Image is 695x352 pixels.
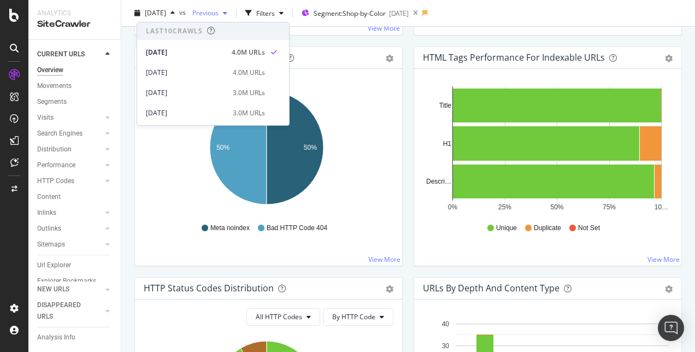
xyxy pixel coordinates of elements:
a: Overview [37,64,113,76]
text: 30 [442,342,450,350]
span: 2025 Oct. 1st [145,8,166,17]
a: Analysis Info [37,332,113,343]
div: Filters [256,8,275,17]
div: Open Intercom Messenger [658,315,684,341]
span: All HTTP Codes [256,312,302,321]
div: Sitemaps [37,239,65,250]
div: NEW URLS [37,284,69,295]
div: Movements [37,80,72,92]
div: gear [665,55,673,62]
button: Previous [188,4,232,22]
a: Movements [37,80,113,92]
div: gear [386,285,393,293]
button: [DATE] [130,4,179,22]
a: Distribution [37,144,102,155]
div: [DATE] [146,88,226,98]
span: Segment: Shop-by-Color [314,9,386,18]
text: H1 [443,140,452,148]
a: Sitemaps [37,239,102,250]
span: Meta noindex [210,224,250,233]
div: 3.0M URLs [233,108,265,118]
div: Search Engines [37,128,83,139]
text: Title [439,102,452,109]
div: [DATE] [389,9,409,18]
a: View More [647,255,680,264]
a: Visits [37,112,102,124]
text: 50% [550,203,563,211]
div: HTML Tags Performance for Indexable URLs [423,52,605,63]
text: 25% [498,203,511,211]
button: Filters [241,4,288,22]
div: CURRENT URLS [37,49,85,60]
button: All HTTP Codes [246,308,320,326]
text: Descri… [426,178,451,185]
text: 40 [442,320,450,328]
div: Last 10 Crawls [146,26,203,36]
text: 75% [603,203,616,211]
span: Unique [496,224,517,233]
div: Performance [37,160,75,171]
div: [DATE] [146,48,225,57]
div: Segments [37,96,67,108]
a: DISAPPEARED URLS [37,300,102,322]
div: Analysis Info [37,332,75,343]
div: Inlinks [37,207,56,219]
a: Segments [37,96,113,108]
text: 50% [304,144,317,151]
div: DISAPPEARED URLS [37,300,92,322]
a: CURRENT URLS [37,49,102,60]
span: Not Set [578,224,600,233]
a: View More [368,255,400,264]
a: Explorer Bookmarks [37,275,113,287]
div: [DATE] [146,68,226,78]
a: Content [37,191,113,203]
span: By HTTP Code [332,312,375,321]
div: gear [665,285,673,293]
button: By HTTP Code [323,308,393,326]
a: View More [368,24,400,33]
div: gear [386,55,393,62]
div: Explorer Bookmarks [37,275,96,287]
a: Url Explorer [37,260,113,271]
button: Segment:Shop-by-Color[DATE] [297,4,409,22]
text: 10… [655,203,668,211]
div: URLs by Depth and Content Type [423,283,559,294]
span: Duplicate [534,224,561,233]
div: Visits [37,112,54,124]
svg: A chart. [144,86,390,213]
div: HTTP Status Codes Distribution [144,283,274,294]
div: Content [37,191,61,203]
div: [DATE] [146,108,226,118]
span: Previous [188,8,219,17]
div: SiteCrawler [37,18,112,31]
div: 3.0M URLs [233,88,265,98]
span: vs [179,7,188,16]
text: 0% [448,203,458,211]
div: Overview [37,64,63,76]
div: HTTP Codes [37,175,74,187]
div: 4.0M URLs [233,68,265,78]
div: Distribution [37,144,72,155]
a: Outlinks [37,223,102,234]
div: 4.0M URLs [232,48,265,57]
text: 50% [216,144,229,151]
a: Performance [37,160,102,171]
div: Url Explorer [37,260,71,271]
a: HTTP Codes [37,175,102,187]
a: NEW URLS [37,284,102,295]
svg: A chart. [423,86,669,213]
a: Inlinks [37,207,102,219]
span: Bad HTTP Code 404 [267,224,327,233]
a: Search Engines [37,128,102,139]
div: Outlinks [37,223,61,234]
div: Analytics [37,9,112,18]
